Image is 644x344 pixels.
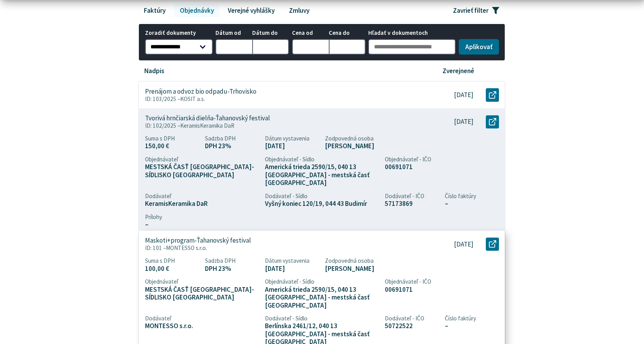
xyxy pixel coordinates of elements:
[144,67,164,75] p: Nadpis
[138,4,171,17] a: Faktúry
[145,135,199,142] span: Suma s DPH
[145,200,259,208] span: KeramisKeramika DaR
[205,257,259,264] span: Sadzba DPH
[145,30,213,36] span: Zoradiť dokumenty
[174,4,219,17] a: Objednávky
[385,163,439,171] span: 00691071
[205,142,259,150] span: DPH 23%
[442,67,474,75] p: Zverejnené
[325,135,439,142] span: Zodpovedná osoba
[265,156,379,163] span: Objednávateľ - Sídlo
[215,39,252,55] input: Dátum od
[180,95,205,103] span: KOSIT a.s.
[445,322,499,330] span: –
[265,193,379,200] span: Dodávateľ - Sídlo
[368,39,456,55] input: Hľadať v dokumentoch
[385,278,439,285] span: Objednávateľ - IČO
[205,265,259,273] span: DPH 23%
[265,163,379,187] span: Americká trieda 2590/15, 040 13 [GEOGRAPHIC_DATA] - mestská časť [GEOGRAPHIC_DATA]
[145,163,259,179] span: MESTSKÁ ČASŤ [GEOGRAPHIC_DATA]-SÍDLISKO [GEOGRAPHIC_DATA]
[385,193,439,200] span: Dodávateľ - IČO
[454,240,473,248] p: [DATE]
[385,315,439,322] span: Dodávateľ - IČO
[145,265,199,273] span: 100,00 €
[454,91,473,99] p: [DATE]
[145,39,213,55] select: Zoradiť dokumenty
[329,30,366,36] span: Cena do
[145,322,259,330] span: MONTESSO s.r.o.
[145,278,259,285] span: Objednávateľ
[292,30,329,36] span: Cena od
[145,221,499,229] span: –
[145,214,499,221] span: Prílohy
[453,7,489,15] span: Zavrieť filter
[145,142,199,150] span: 150,00 €
[329,39,366,55] input: Cena do
[385,156,439,163] span: Objednávateľ - IČO
[180,122,234,129] span: KeramisKeramika DaR
[385,200,439,208] span: 57173869
[325,265,439,273] span: [PERSON_NAME]
[445,315,499,322] span: Číslo faktúry
[215,30,252,36] span: Dátum od
[145,237,251,245] p: Maskoti+program-Ťahanovský festival
[265,315,379,322] span: Dodávateľ - Sídlo
[265,265,319,273] span: [DATE]
[283,4,315,17] a: Zmluvy
[385,286,439,294] span: 00691071
[325,257,439,264] span: Zodpovedná osoba
[325,142,439,150] span: [PERSON_NAME]
[145,286,259,301] span: MESTSKÁ ČASŤ [GEOGRAPHIC_DATA]-SÍDLISKO [GEOGRAPHIC_DATA]
[252,39,289,55] input: Dátum do
[145,156,259,163] span: Objednávateľ
[445,193,499,200] span: Číslo faktúry
[252,30,289,36] span: Dátum do
[166,244,207,252] span: MONTESSO s.r.o.
[265,257,319,264] span: Dátum vystavenia
[265,200,379,208] span: Vyšný koniec 120/19, 044 43 Budimír
[445,200,499,208] span: –
[385,322,439,330] span: 50722522
[447,4,506,17] button: Zavrieť filter
[265,135,319,142] span: Dátum vystavenia
[145,245,419,252] p: ID: 101 –
[145,114,270,122] p: Tvorivá hrnčiarská dielňa-Ťahanovský festival
[222,4,280,17] a: Verejné vyhlášky
[145,122,419,129] p: ID: 102/2025 –
[145,87,256,96] p: Prenájom a odvoz bio odpadu-Trhovisko
[265,142,319,150] span: [DATE]
[368,30,456,36] span: Hľadať v dokumentoch
[205,135,259,142] span: Sadzba DPH
[459,39,499,55] button: Aplikovať
[145,315,259,322] span: Dodávateľ
[292,39,329,55] input: Cena od
[454,118,473,126] p: [DATE]
[145,257,199,264] span: Suma s DPH
[265,278,379,285] span: Objednávateľ - Sídlo
[145,193,259,200] span: Dodávateľ
[265,286,379,310] span: Americká trieda 2590/15, 040 13 [GEOGRAPHIC_DATA] - mestská časť [GEOGRAPHIC_DATA]
[145,96,419,103] p: ID: 103/2025 –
